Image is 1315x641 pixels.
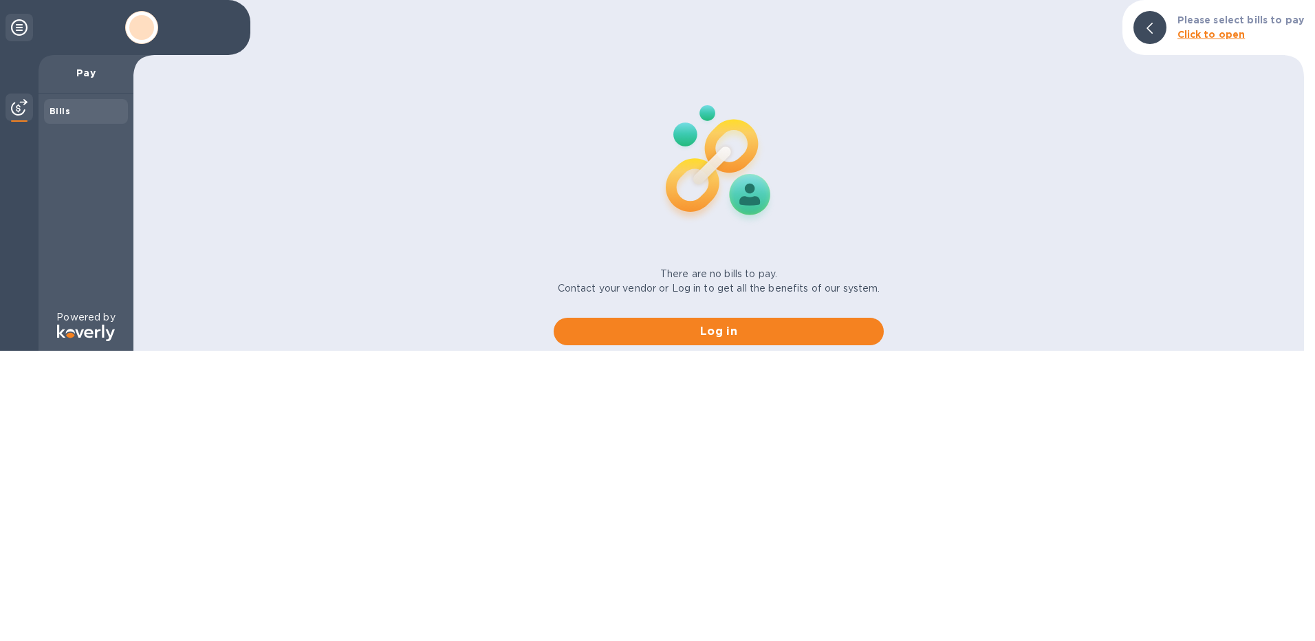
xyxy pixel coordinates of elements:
[57,325,115,341] img: Logo
[50,106,70,116] b: Bills
[558,267,880,296] p: There are no bills to pay. Contact your vendor or Log in to get all the benefits of our system.
[554,318,884,345] button: Log in
[50,66,122,80] p: Pay
[56,310,115,325] p: Powered by
[565,323,873,340] span: Log in
[1177,29,1246,40] b: Click to open
[1177,14,1304,25] b: Please select bills to pay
